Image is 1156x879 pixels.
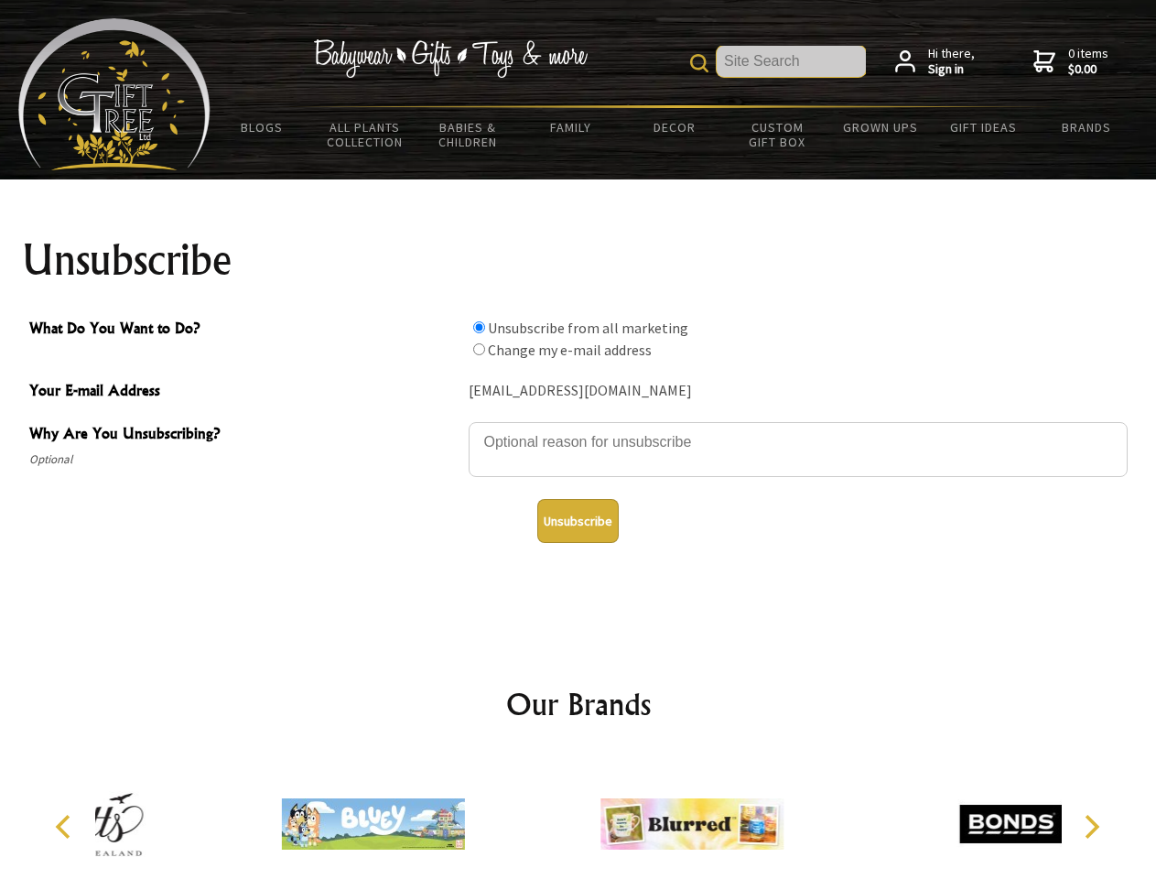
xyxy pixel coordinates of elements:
span: Your E-mail Address [29,379,459,406]
span: What Do You Want to Do? [29,317,459,343]
label: Change my e-mail address [488,341,652,359]
a: Brands [1035,108,1139,146]
span: Why Are You Unsubscribing? [29,422,459,449]
a: Decor [622,108,726,146]
span: Hi there, [928,46,975,78]
input: Site Search [717,46,866,77]
button: Next [1071,807,1111,847]
input: What Do You Want to Do? [473,343,485,355]
strong: $0.00 [1068,61,1108,78]
img: Babyware - Gifts - Toys and more... [18,18,211,170]
label: Unsubscribe from all marketing [488,319,688,337]
a: BLOGS [211,108,314,146]
a: Hi there,Sign in [895,46,975,78]
a: All Plants Collection [314,108,417,161]
div: [EMAIL_ADDRESS][DOMAIN_NAME] [469,377,1128,406]
span: 0 items [1068,45,1108,78]
h2: Our Brands [37,682,1120,726]
a: Gift Ideas [932,108,1035,146]
input: What Do You Want to Do? [473,321,485,333]
button: Previous [46,807,86,847]
h1: Unsubscribe [22,238,1135,282]
a: Custom Gift Box [726,108,829,161]
a: Babies & Children [416,108,520,161]
a: 0 items$0.00 [1033,46,1108,78]
a: Family [520,108,623,146]
img: product search [690,54,708,72]
a: Grown Ups [828,108,932,146]
img: Babywear - Gifts - Toys & more [313,39,588,78]
span: Optional [29,449,459,471]
button: Unsubscribe [537,499,619,543]
textarea: Why Are You Unsubscribing? [469,422,1128,477]
strong: Sign in [928,61,975,78]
